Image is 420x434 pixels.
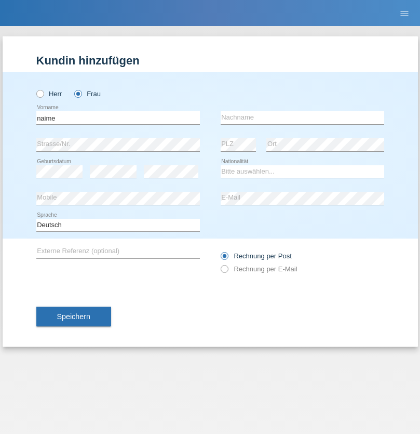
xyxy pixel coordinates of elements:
label: Herr [36,90,62,98]
input: Rechnung per Post [221,252,227,265]
label: Frau [74,90,101,98]
h1: Kundin hinzufügen [36,54,384,67]
label: Rechnung per Post [221,252,292,260]
input: Frau [74,90,81,97]
input: Rechnung per E-Mail [221,265,227,278]
label: Rechnung per E-Mail [221,265,297,273]
i: menu [399,8,410,19]
a: menu [394,10,415,16]
span: Speichern [57,312,90,321]
button: Speichern [36,307,111,326]
input: Herr [36,90,43,97]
